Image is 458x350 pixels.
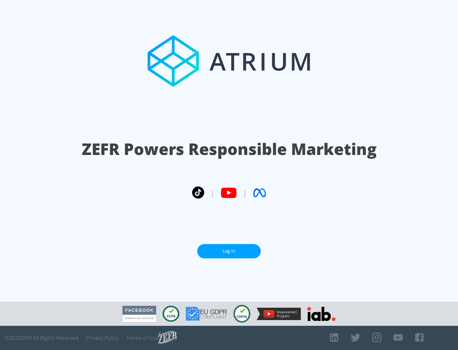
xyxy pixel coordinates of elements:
a: Terms of Use [126,335,158,341]
img: COPPA Compliant [233,305,250,323]
img: YouTube Measurement Program [257,308,301,320]
span: | [211,188,214,198]
span: © 2025 ZEFR All Rights Reserved [5,335,79,341]
img: GDPR Compliant [186,307,227,321]
a: Privacy Policy [86,335,119,341]
h1: ZEFR Powers Responsible Marketing [82,138,377,160]
img: Facebook Marketing Partner [122,306,156,322]
img: IAB [307,307,336,321]
span: | [243,188,247,198]
a: Log In [197,244,261,258]
img: CCPA Compliant [163,306,179,322]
